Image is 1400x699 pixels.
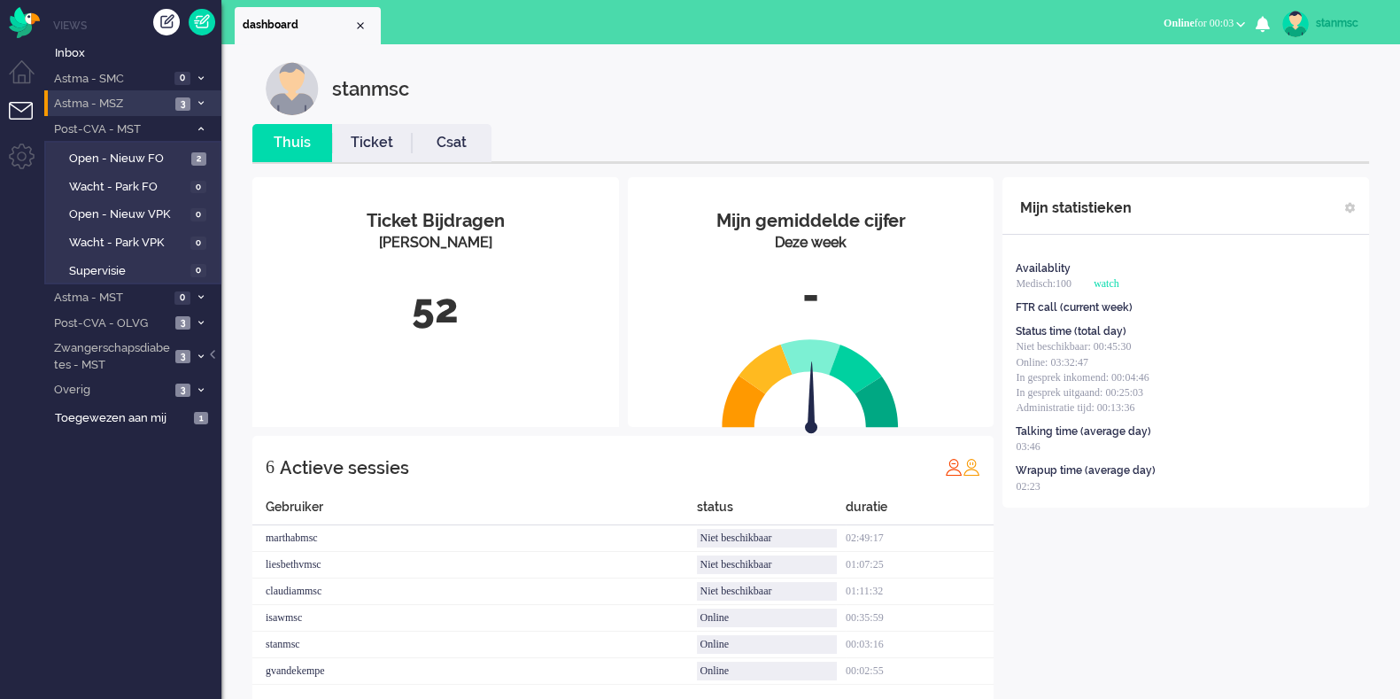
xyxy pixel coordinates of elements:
[697,635,836,654] div: Online
[1164,17,1234,29] span: for 00:03
[722,338,899,428] img: semi_circle.svg
[190,181,206,194] span: 0
[412,124,491,162] li: Csat
[945,458,963,476] img: profile_red.svg
[51,290,169,307] span: Astma - MST
[174,291,190,305] span: 0
[332,133,412,153] a: Ticket
[175,97,190,111] span: 3
[51,260,220,280] a: Supervisie 0
[252,552,697,579] div: liesbethvmsc
[266,280,606,338] div: 52
[963,458,980,476] img: profile_orange.svg
[175,384,190,397] span: 3
[1016,463,1156,478] div: Wrapup time (average day)
[266,208,606,234] div: Ticket Bijdragen
[1282,11,1309,37] img: avatar
[1279,11,1382,37] a: stanmsc
[1016,424,1151,439] div: Talking time (average day)
[846,525,994,552] div: 02:49:17
[51,71,169,88] span: Astma - SMC
[641,208,981,234] div: Mijn gemiddelde cijfer
[697,529,836,548] div: Niet beschikbaar
[51,340,170,373] span: Zwangerschapsdiabetes - MST
[266,449,275,485] div: 6
[252,525,697,552] div: marthabmsc
[1016,440,1040,453] span: 03:46
[9,12,40,25] a: Omnidesk
[252,632,697,658] div: stanmsc
[235,7,381,44] li: Dashboard
[1016,261,1071,276] div: Availablity
[194,412,208,425] span: 1
[1020,190,1132,226] div: Mijn statistieken
[51,96,170,113] span: Astma - MSZ
[280,450,409,485] div: Actieve sessies
[69,263,186,280] span: Supervisie
[1016,300,1133,315] div: FTR call (current week)
[1016,324,1126,339] div: Status time (total day)
[9,102,49,142] li: Tickets menu
[174,72,190,85] span: 0
[332,124,412,162] li: Ticket
[1153,11,1256,36] button: Onlinefor 00:03
[69,179,186,196] span: Wacht - Park FO
[697,582,836,601] div: Niet beschikbaar
[846,552,994,579] div: 01:07:25
[9,144,49,183] li: Admin menu
[1016,480,1040,493] span: 02:23
[641,233,981,253] div: Deze week
[697,609,836,627] div: Online
[51,176,220,196] a: Wacht - Park FO 0
[846,632,994,658] div: 00:03:16
[353,19,367,33] div: Close tab
[9,60,49,100] li: Dashboard menu
[252,605,697,632] div: isawmsc
[69,206,186,223] span: Open - Nieuw VPK
[252,579,697,605] div: claudiammsc
[846,579,994,605] div: 01:11:32
[1016,277,1071,290] span: Medisch:100
[69,151,187,167] span: Open - Nieuw FO
[252,658,697,685] div: gvandekempe
[697,662,836,680] div: Online
[55,410,189,427] span: Toegewezen aan mij
[1016,340,1149,414] span: Niet beschikbaar: 00:45:30 Online: 03:32:47 In gesprek inkomend: 00:04:46 In gesprek uitgaand: 00...
[189,9,215,35] a: Quick Ticket
[51,43,221,62] a: Inbox
[53,18,221,33] li: Views
[697,555,836,574] div: Niet beschikbaar
[69,235,186,252] span: Wacht - Park VPK
[846,658,994,685] div: 00:02:55
[252,498,697,525] div: Gebruiker
[1094,277,1119,290] span: watch
[252,124,332,162] li: Thuis
[153,9,180,35] div: Creëer ticket
[51,232,220,252] a: Wacht - Park VPK 0
[190,237,206,250] span: 0
[774,361,850,438] img: arrow.svg
[191,152,206,166] span: 2
[1153,5,1256,44] li: Onlinefor 00:03
[51,382,170,399] span: Overig
[243,18,353,33] span: dashboard
[412,133,491,153] a: Csat
[51,204,220,223] a: Open - Nieuw VPK 0
[266,233,606,253] div: [PERSON_NAME]
[190,264,206,277] span: 0
[51,148,220,167] a: Open - Nieuw FO 2
[9,7,40,38] img: flow_omnibird.svg
[51,408,221,427] a: Toegewezen aan mij 1
[1316,14,1382,32] div: stanmsc
[846,605,994,632] div: 00:35:59
[175,350,190,363] span: 3
[266,62,319,115] img: customer.svg
[175,316,190,330] span: 3
[55,45,221,62] span: Inbox
[641,267,981,325] div: -
[252,133,332,153] a: Thuis
[51,121,189,138] span: Post-CVA - MST
[332,62,409,115] div: stanmsc
[1164,17,1195,29] span: Online
[846,498,994,525] div: duratie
